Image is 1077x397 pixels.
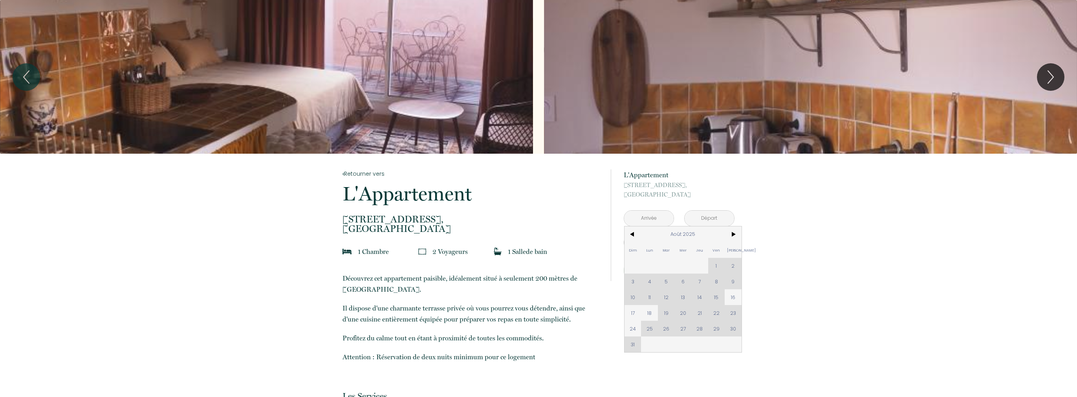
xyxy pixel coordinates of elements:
[625,305,641,321] span: 17
[641,242,658,258] span: Lun
[343,215,600,224] span: [STREET_ADDRESS],
[358,246,389,257] p: 1 Chambre
[691,242,708,258] span: Jeu
[508,246,547,257] p: 1 Salle de bain
[625,242,641,258] span: Dim
[624,169,734,180] p: L'Appartement
[641,226,725,242] span: Août 2025
[725,289,742,305] span: 16
[465,248,468,255] span: s
[624,211,674,226] input: Arrivée
[1037,63,1064,91] button: Next
[343,351,600,362] p: Attention : Réservation de deux nuits minimum pour ce logement​
[641,305,658,321] span: 18
[343,333,600,344] p: Profitez du calme tout en étant à proximité de toutes les commodités.
[658,242,675,258] span: Mar
[725,226,742,242] span: >
[685,211,734,226] input: Départ
[624,180,734,199] p: [GEOGRAPHIC_DATA]
[343,169,600,178] a: Retourner vers
[343,184,600,204] p: L'Appartement
[343,303,600,325] p: Il dispose d'une charmante terrasse privée où vous pourrez vous détendre, ainsi que d'une cuisine...
[625,321,641,336] span: 24
[708,242,725,258] span: Ven
[343,273,600,295] p: Découvrez cet appartement paisible, idéalement situé à seulement 200 mètres de [GEOGRAPHIC_DATA].
[624,260,734,281] button: Réserver
[725,242,742,258] span: [PERSON_NAME]
[624,180,734,190] span: [STREET_ADDRESS],
[432,246,468,257] p: 2 Voyageur
[625,226,641,242] span: <
[418,248,426,255] img: guests
[343,215,600,233] p: [GEOGRAPHIC_DATA]
[674,242,691,258] span: Mer
[13,63,40,91] button: Previous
